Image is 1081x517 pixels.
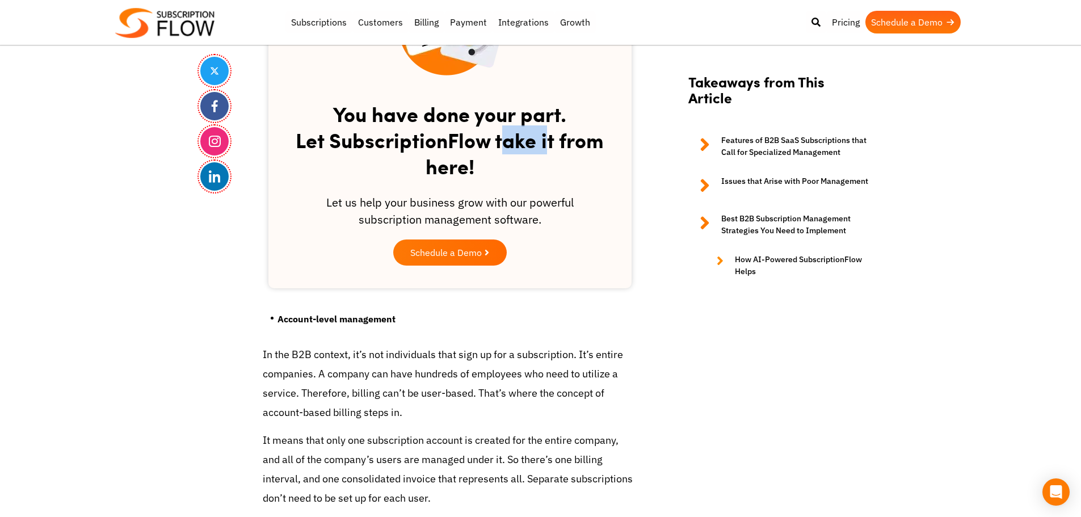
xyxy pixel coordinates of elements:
h2: You have done your part. Let SubscriptionFlow take it from here! [291,90,609,183]
a: Subscriptions [285,11,352,33]
a: Best B2B Subscription Management Strategies You Need to Implement [688,213,870,237]
h2: Takeaways from This Article [688,73,870,117]
div: Open Intercom Messenger [1042,478,1070,506]
a: Features of B2B SaaS Subscriptions that Call for Specialized Management [688,134,870,158]
img: Subscriptionflow [115,8,214,38]
p: It means that only one subscription account is created for the entire company, and all of the com... [263,431,637,508]
a: Pricing [826,11,865,33]
div: Let us help your business grow with our powerful subscription management software. [291,194,609,239]
a: Schedule a Demo [865,11,961,33]
strong: Account-level management [277,313,396,325]
a: How AI-Powered SubscriptionFlow Helps [705,254,870,278]
a: Growth [554,11,596,33]
span: Schedule a Demo [410,248,482,257]
p: In the B2B context, it’s not individuals that sign up for a subscription. It’s entire companies. ... [263,345,637,423]
a: Customers [352,11,409,33]
a: Integrations [493,11,554,33]
a: Billing [409,11,444,33]
a: Issues that Arise with Poor Management [688,175,870,196]
a: Schedule a Demo [393,239,507,266]
a: Payment [444,11,493,33]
